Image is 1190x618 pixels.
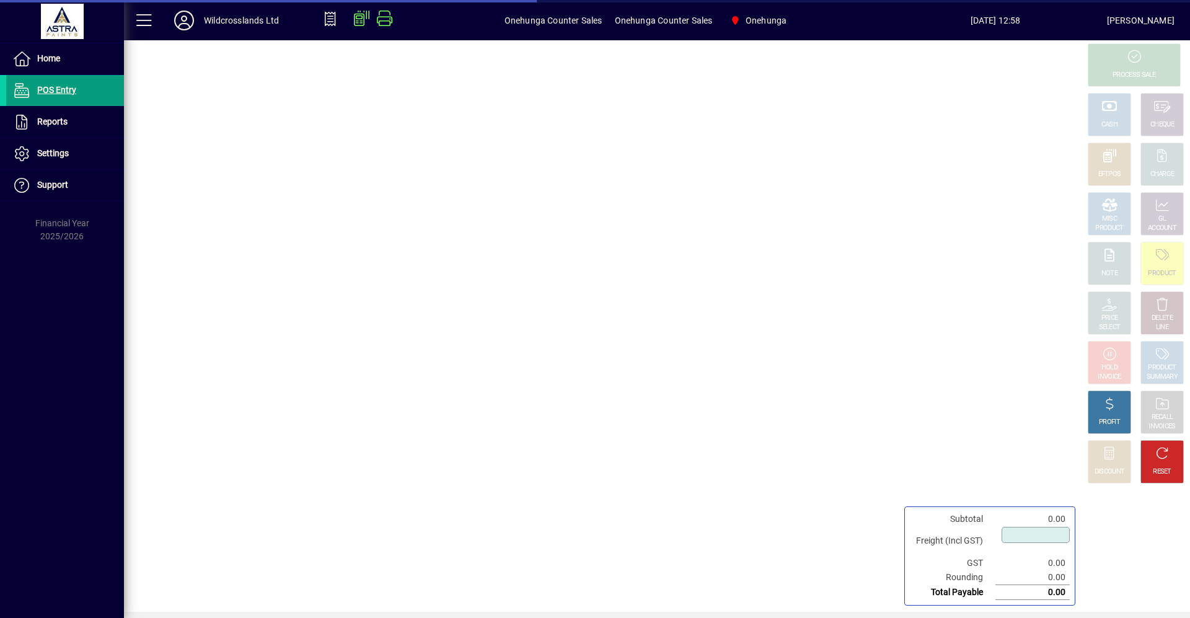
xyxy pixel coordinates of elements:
div: EFTPOS [1098,170,1121,179]
td: Total Payable [910,585,995,600]
div: DISCOUNT [1095,467,1124,477]
div: RESET [1153,467,1171,477]
button: Profile [164,9,204,32]
span: POS Entry [37,85,76,95]
div: SELECT [1099,323,1121,332]
td: 0.00 [995,512,1070,526]
div: CHARGE [1150,170,1175,179]
td: 0.00 [995,570,1070,585]
div: CHEQUE [1150,120,1174,130]
a: Settings [6,138,124,169]
span: Onehunga [746,11,787,30]
a: Home [6,43,124,74]
span: Onehunga Counter Sales [615,11,713,30]
span: [DATE] 12:58 [884,11,1106,30]
div: SUMMARY [1147,373,1178,382]
div: ACCOUNT [1148,224,1176,233]
td: GST [910,556,995,570]
div: GL [1158,214,1166,224]
div: PROFIT [1099,418,1120,427]
div: CASH [1101,120,1117,130]
div: HOLD [1101,363,1117,373]
span: Support [37,180,68,190]
span: Onehunga [725,9,791,32]
span: Reports [37,117,68,126]
div: LINE [1156,323,1168,332]
span: Home [37,53,60,63]
div: NOTE [1101,269,1117,278]
div: MISC [1102,214,1117,224]
div: PRODUCT [1148,269,1176,278]
td: Rounding [910,570,995,585]
div: PRODUCT [1148,363,1176,373]
td: 0.00 [995,556,1070,570]
a: Reports [6,107,124,138]
div: [PERSON_NAME] [1107,11,1175,30]
td: 0.00 [995,585,1070,600]
span: Settings [37,148,69,158]
div: PRODUCT [1095,224,1123,233]
div: INVOICES [1148,422,1175,431]
div: DELETE [1152,314,1173,323]
td: Subtotal [910,512,995,526]
div: Wildcrosslands Ltd [204,11,279,30]
div: PRICE [1101,314,1118,323]
td: Freight (Incl GST) [910,526,995,556]
span: Onehunga Counter Sales [505,11,602,30]
a: Support [6,170,124,201]
div: RECALL [1152,413,1173,422]
div: INVOICE [1098,373,1121,382]
div: PROCESS SALE [1113,71,1156,80]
